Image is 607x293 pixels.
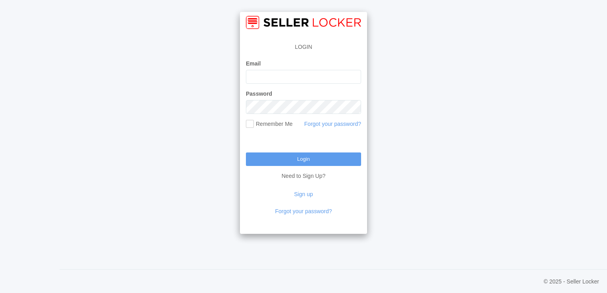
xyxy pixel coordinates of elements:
[246,166,361,180] p: Need to Sign Up?
[275,208,332,214] a: Forgot your password?
[246,39,361,55] p: LOGIN
[246,120,293,128] label: Remember Me
[304,121,361,127] a: Forgot your password?
[544,278,599,286] span: © 2025 - Seller Locker
[246,152,361,166] input: Login
[246,16,361,29] img: Image
[246,60,261,68] label: Email
[294,191,313,197] a: Sign up
[246,90,272,98] label: Password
